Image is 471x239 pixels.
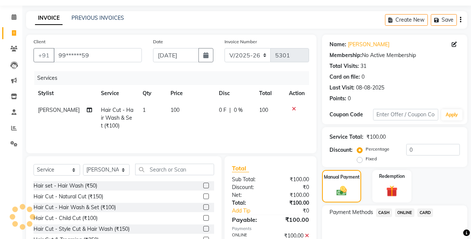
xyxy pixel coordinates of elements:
input: Enter Offer / Coupon Code [373,109,438,120]
th: Total [255,85,284,102]
th: Service [96,85,138,102]
a: PREVIOUS INVOICES [71,15,124,21]
th: Disc [214,85,255,102]
div: Discount: [330,146,353,154]
button: Save [431,14,457,26]
th: Stylist [34,85,96,102]
span: Total [232,164,249,172]
div: Hair Cut - Hair Wash & Set (₹100) [34,204,116,211]
div: ₹100.00 [270,176,315,183]
span: 0 F [219,106,226,114]
div: ₹0 [278,207,315,215]
th: Action [284,85,309,102]
div: ₹0 [270,183,315,191]
div: Hair Cut - Style Cut & Hair Wash (₹150) [34,225,130,233]
div: 08-08-2025 [356,84,384,92]
div: Last Visit: [330,84,354,92]
label: Date [153,38,163,45]
div: Membership: [330,51,362,59]
span: Hair Cut - Hair Wash & Set (₹100) [101,107,133,129]
div: Sub Total: [226,176,271,183]
th: Price [166,85,214,102]
span: | [229,106,231,114]
label: Client [34,38,45,45]
div: ₹100.00 [270,215,315,224]
span: ONLINE [395,208,414,217]
button: Create New [385,14,428,26]
span: CASH [376,208,392,217]
div: Service Total: [330,133,363,141]
div: Card on file: [330,73,360,81]
div: Total: [226,199,271,207]
span: 0 % [234,106,243,114]
label: Redemption [379,173,405,180]
div: Payable: [226,215,271,224]
label: Percentage [366,146,389,152]
img: _cash.svg [333,185,350,197]
img: _gift.svg [383,184,401,198]
label: Invoice Number [225,38,257,45]
div: No Active Membership [330,51,460,59]
div: Points: [330,95,346,103]
div: Hair Cut - Child Cut (₹100) [34,214,98,222]
span: 100 [259,107,268,113]
input: Search by Name/Mobile/Email/Code [54,48,142,62]
a: Add Tip [226,207,278,215]
label: Fixed [366,155,377,162]
button: Apply [441,109,462,120]
div: Coupon Code [330,111,373,119]
button: +91 [34,48,54,62]
span: Payment Methods [330,208,373,216]
div: ₹100.00 [270,191,315,199]
span: CARD [417,208,433,217]
a: INVOICE [35,12,63,25]
input: Search or Scan [135,164,214,175]
span: 1 [143,107,146,113]
div: Payments [232,226,309,232]
div: Discount: [226,183,271,191]
div: Name: [330,41,346,48]
div: 0 [362,73,365,81]
label: Manual Payment [324,174,360,180]
span: 100 [171,107,179,113]
a: [PERSON_NAME] [348,41,389,48]
div: 31 [360,62,366,70]
div: Hair set - Hair Wash (₹50) [34,182,97,190]
div: Net: [226,191,271,199]
th: Qty [138,85,166,102]
div: Total Visits: [330,62,359,70]
div: Services [34,71,315,85]
span: [PERSON_NAME] [38,107,80,113]
div: ₹100.00 [270,199,315,207]
div: 0 [348,95,351,103]
div: Hair Cut - Natural Cut (₹150) [34,193,103,201]
div: ₹100.00 [366,133,386,141]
